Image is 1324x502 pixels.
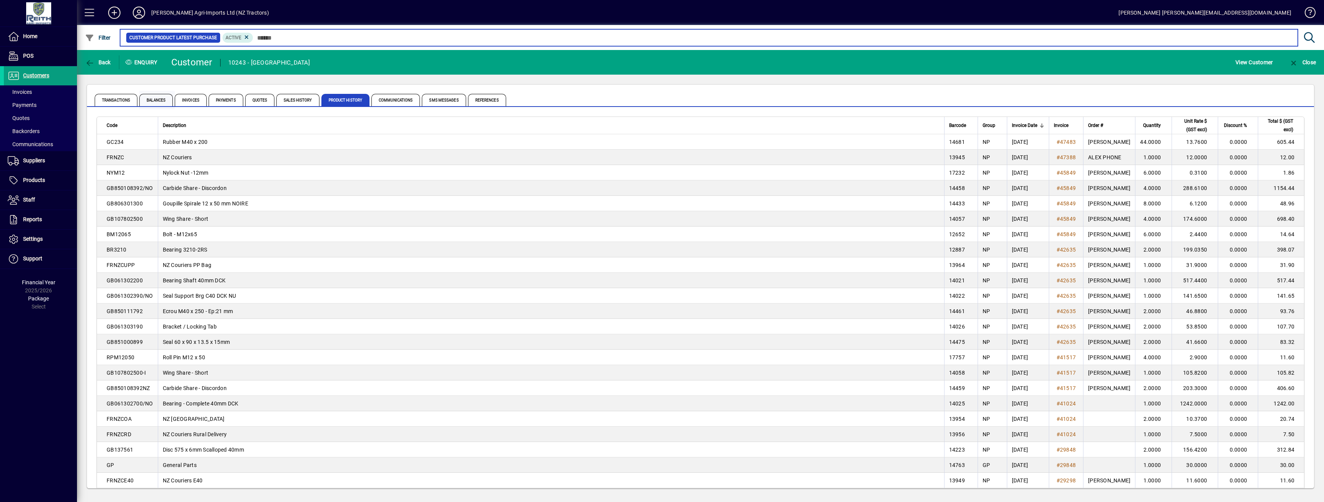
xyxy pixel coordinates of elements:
[8,89,32,95] span: Invoices
[1060,200,1076,207] span: 45849
[983,231,990,237] span: NP
[1083,257,1135,273] td: [PERSON_NAME]
[1258,211,1304,227] td: 698.40
[1135,273,1172,288] td: 1.0000
[1287,55,1318,69] button: Close
[4,230,77,249] a: Settings
[1258,304,1304,319] td: 93.76
[83,31,113,45] button: Filter
[1054,153,1079,162] a: #47388
[107,139,124,145] span: GC234
[107,121,153,130] div: Code
[1057,262,1060,268] span: #
[85,35,111,41] span: Filter
[163,216,209,222] span: Wing Share - Short
[1224,121,1247,130] span: Discount %
[1218,273,1258,288] td: 0.0000
[949,308,965,314] span: 14461
[23,216,42,222] span: Reports
[22,279,55,285] span: Financial Year
[1172,288,1218,304] td: 141.6500
[1012,121,1044,130] div: Invoice Date
[107,216,143,222] span: GB107802500
[1057,462,1060,468] span: #
[107,154,124,160] span: FRNZC
[163,200,248,207] span: Goupille Spirale 12 x 50 mm NOIRE
[23,53,33,59] span: POS
[1218,227,1258,242] td: 0.0000
[949,216,965,222] span: 14057
[1060,216,1076,222] span: 45849
[1054,415,1079,423] a: #41024
[1057,231,1060,237] span: #
[1054,353,1079,362] a: #41517
[1060,370,1076,376] span: 41517
[1057,139,1060,145] span: #
[983,308,990,314] span: NP
[1054,461,1079,469] a: #29848
[1060,354,1076,360] span: 41517
[1007,273,1049,288] td: [DATE]
[949,324,965,330] span: 14026
[1135,150,1172,165] td: 1.0000
[1083,304,1135,319] td: [PERSON_NAME]
[77,55,119,69] app-page-header-button: Back
[23,197,35,203] span: Staff
[1258,227,1304,242] td: 14.64
[1135,180,1172,196] td: 4.0000
[8,115,30,121] span: Quotes
[983,216,990,222] span: NP
[1135,165,1172,180] td: 6.0000
[8,102,37,108] span: Payments
[1060,170,1076,176] span: 45849
[127,6,151,20] button: Profile
[949,121,966,130] span: Barcode
[949,121,973,130] div: Barcode
[983,121,995,130] span: Group
[1060,462,1076,468] span: 29848
[209,94,243,106] span: Payments
[1143,121,1161,130] span: Quantity
[163,324,217,330] span: Bracket / Locking Tab
[83,55,113,69] button: Back
[1007,319,1049,334] td: [DATE]
[1172,150,1218,165] td: 12.0000
[163,154,192,160] span: NZ Couriers
[1140,121,1168,130] div: Quantity
[1258,334,1304,350] td: 83.32
[983,324,990,330] span: NP
[1088,121,1130,130] div: Order #
[1057,308,1060,314] span: #
[1054,476,1079,485] a: #29298
[1057,370,1060,376] span: #
[4,210,77,229] a: Reports
[1054,399,1079,408] a: #41024
[1060,154,1076,160] span: 47388
[1258,288,1304,304] td: 141.65
[1083,334,1135,350] td: [PERSON_NAME]
[8,141,53,147] span: Communications
[1054,138,1079,146] a: #47483
[1289,59,1316,65] span: Close
[1263,117,1300,134] div: Total $ (GST excl)
[1135,242,1172,257] td: 2.0000
[1258,350,1304,365] td: 11.60
[1054,199,1079,208] a: #45849
[1007,211,1049,227] td: [DATE]
[1060,385,1076,391] span: 41517
[1172,180,1218,196] td: 288.6100
[4,138,77,151] a: Communications
[107,262,135,268] span: FRNZCUPP
[949,154,965,160] span: 13945
[1172,257,1218,273] td: 31.9000
[23,72,49,78] span: Customers
[1054,430,1079,439] a: #41024
[1218,150,1258,165] td: 0.0000
[1007,334,1049,350] td: [DATE]
[163,262,212,268] span: NZ Couriers PP Bag
[163,231,197,237] span: Bolt - M12x65
[1223,121,1254,130] div: Discount %
[1218,134,1258,150] td: 0.0000
[102,6,127,20] button: Add
[1057,416,1060,422] span: #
